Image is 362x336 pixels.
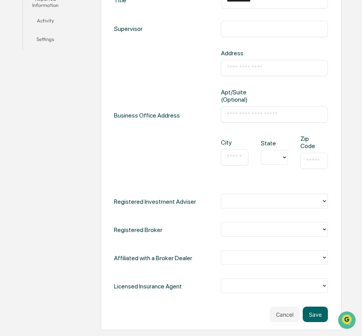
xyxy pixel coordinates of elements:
[77,131,94,137] span: Pylon
[114,222,162,238] div: Registered Broker
[55,131,94,137] a: Powered byPylon
[221,49,269,57] div: Address
[26,67,98,73] div: We're available if you need us!
[261,140,273,147] div: State
[114,250,192,266] div: Affiliated with a Broker Dealer
[114,49,180,181] div: Business Office Address
[8,98,14,104] div: 🖐️
[337,310,358,331] iframe: Open customer support
[114,278,182,294] div: Licensed Insurance Agent
[53,94,99,108] a: 🗄️Attestations
[221,89,269,103] div: Apt/Suite (Optional)
[8,113,14,119] div: 🔎
[303,307,328,322] button: Save
[114,21,143,37] div: Supervisor
[8,16,141,29] p: How can we help?
[300,135,313,150] div: Zip Code
[270,307,300,322] button: Cancel
[56,98,62,104] div: 🗄️
[23,13,68,31] button: Activity
[5,94,53,108] a: 🖐️Preclearance
[221,139,233,146] div: City
[16,97,50,105] span: Preclearance
[16,112,49,120] span: Data Lookup
[5,109,52,123] a: 🔎Data Lookup
[114,194,196,210] div: Registered Investment Adviser
[8,59,22,73] img: 1746055101610-c473b297-6a78-478c-a979-82029cc54cd1
[23,31,68,50] button: Settings
[26,59,127,67] div: Start new chat
[132,61,141,71] button: Start new chat
[64,97,96,105] span: Attestations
